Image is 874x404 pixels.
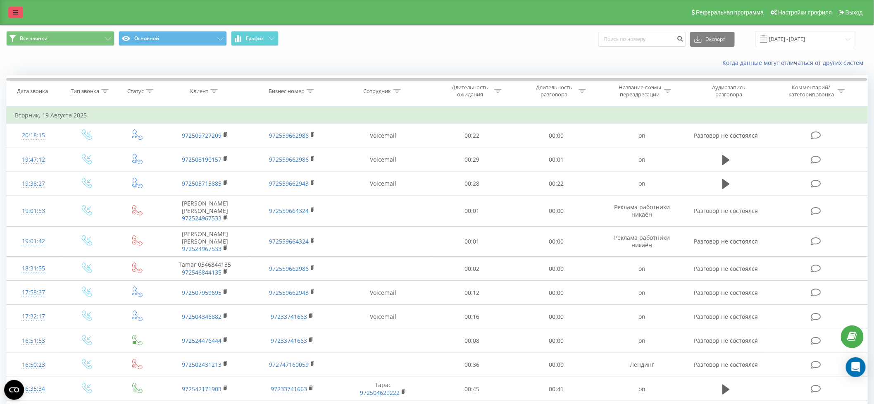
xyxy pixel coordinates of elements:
[161,226,249,257] td: [PERSON_NAME] [PERSON_NAME]
[514,305,598,329] td: 00:00
[598,196,686,226] td: Реклама работники никаён
[182,337,221,344] a: 972524476444
[15,381,52,397] div: 16:35:34
[430,196,514,226] td: 00:01
[694,237,758,245] span: Разговор не состоялся
[190,88,208,95] div: Клиент
[127,88,144,95] div: Статус
[182,313,221,320] a: 972504346882
[430,353,514,377] td: 00:36
[336,305,430,329] td: Voicemail
[269,265,309,273] a: 972559662986
[17,88,48,95] div: Дата звонка
[598,32,686,47] input: Поиск по номеру
[722,59,868,67] a: Когда данные могут отличаться от других систем
[598,281,686,305] td: on
[514,196,598,226] td: 00:00
[15,308,52,325] div: 17:32:17
[182,361,221,368] a: 972502431213
[694,289,758,296] span: Разговор не состоялся
[4,380,24,400] button: Open CMP widget
[430,305,514,329] td: 00:16
[514,172,598,196] td: 00:22
[182,245,221,253] a: 972524967533
[271,337,307,344] a: 97233741663
[336,377,430,401] td: Тарас
[271,313,307,320] a: 97233741663
[71,88,99,95] div: Тип звонка
[618,84,662,98] div: Название схемы переадресации
[182,214,221,222] a: 972524967533
[246,36,264,41] span: График
[360,389,400,397] a: 972504629222
[161,257,249,281] td: Tamar 0546844135
[269,155,309,163] a: 972559662986
[182,268,221,276] a: 972546844135
[598,148,686,172] td: on
[690,32,735,47] button: Экспорт
[182,155,221,163] a: 972508190157
[269,179,309,187] a: 972559662943
[6,31,114,46] button: Все звонки
[15,152,52,168] div: 19:47:12
[20,35,48,42] span: Все звонки
[231,31,279,46] button: График
[161,196,249,226] td: [PERSON_NAME] [PERSON_NAME]
[694,337,758,344] span: Разговор не состоялся
[514,226,598,257] td: 00:00
[514,281,598,305] td: 00:00
[430,172,514,196] td: 00:28
[598,305,686,329] td: on
[430,124,514,148] td: 00:22
[694,207,758,215] span: Разговор не состоялся
[182,289,221,296] a: 972507959695
[182,179,221,187] a: 972505715885
[269,88,305,95] div: Бизнес номер
[846,357,866,377] div: Open Intercom Messenger
[336,281,430,305] td: Voicemail
[694,131,758,139] span: Разговор не состоялся
[336,172,430,196] td: Voicemail
[532,84,576,98] div: Длительность разговора
[787,84,836,98] div: Комментарий/категория звонка
[269,207,309,215] a: 972559664324
[7,107,868,124] td: Вторник, 19 Августа 2025
[778,9,832,16] span: Настройки профиля
[364,88,391,95] div: Сотрудник
[430,148,514,172] td: 00:29
[598,329,686,353] td: on
[15,261,52,277] div: 18:31:55
[15,127,52,143] div: 20:18:15
[15,333,52,349] div: 16:51:53
[269,289,309,296] a: 972559662943
[15,284,52,301] div: 17:58:37
[269,237,309,245] a: 972559664324
[119,31,227,46] button: Основной
[514,377,598,401] td: 00:41
[430,281,514,305] td: 00:12
[514,257,598,281] td: 00:00
[271,385,307,393] a: 97233741663
[15,176,52,192] div: 19:38:27
[269,361,309,368] a: 972747160059
[696,9,764,16] span: Реферальная программа
[598,124,686,148] td: on
[15,233,52,249] div: 19:01:42
[694,361,758,368] span: Разговор не состоялся
[514,329,598,353] td: 00:00
[845,9,863,16] span: Выход
[448,84,492,98] div: Длительность ожидания
[702,84,756,98] div: Аудиозапись разговора
[514,124,598,148] td: 00:00
[598,353,686,377] td: Лендинг
[598,377,686,401] td: on
[694,265,758,273] span: Разговор не состоялся
[598,226,686,257] td: Реклама работники никаён
[15,357,52,373] div: 16:50:23
[598,172,686,196] td: on
[15,203,52,219] div: 19:01:53
[598,257,686,281] td: on
[514,148,598,172] td: 00:01
[430,257,514,281] td: 00:02
[430,377,514,401] td: 00:45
